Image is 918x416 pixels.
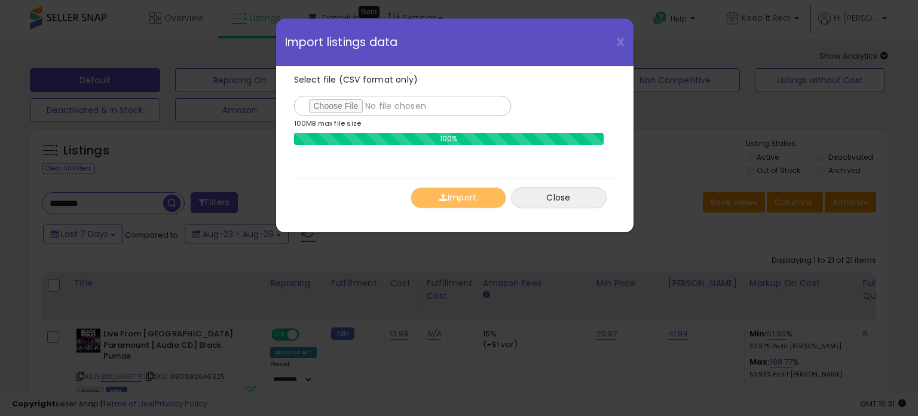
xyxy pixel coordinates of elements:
span: Select file (CSV format only) [294,74,418,86]
div: 100% [294,133,604,145]
span: Import listings data [285,37,398,48]
button: Close [511,187,607,208]
button: Import [411,187,506,208]
p: 100MB max file size [294,120,362,127]
span: X [616,34,625,50]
